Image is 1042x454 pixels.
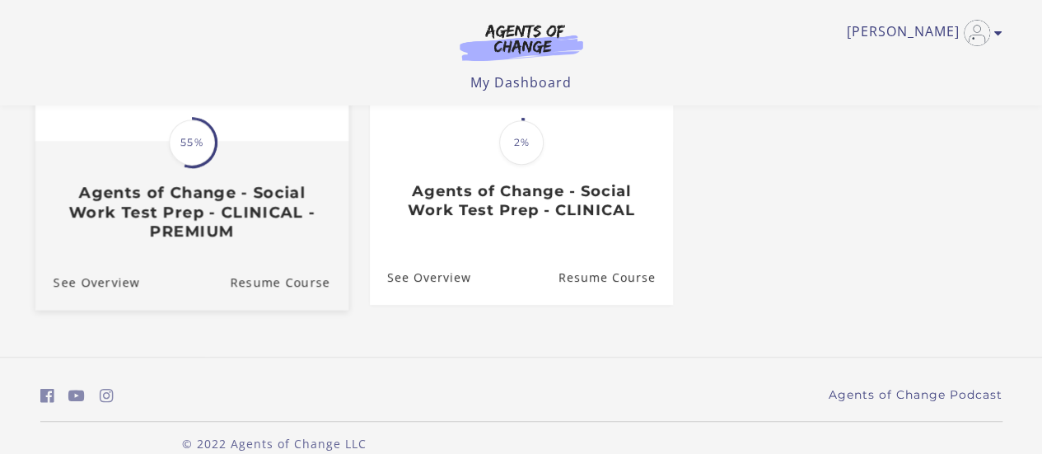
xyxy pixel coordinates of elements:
a: https://www.instagram.com/agentsofchangeprep/ (Open in a new window) [100,384,114,408]
a: Toggle menu [847,20,994,46]
h3: Agents of Change - Social Work Test Prep - CLINICAL - PREMIUM [53,183,329,241]
i: https://www.instagram.com/agentsofchangeprep/ (Open in a new window) [100,388,114,404]
img: Agents of Change Logo [442,23,600,61]
a: Agents of Change - Social Work Test Prep - CLINICAL - PREMIUM: Resume Course [230,254,348,309]
a: https://www.youtube.com/c/AgentsofChangeTestPrepbyMeaganMitchell (Open in a new window) [68,384,85,408]
a: https://www.facebook.com/groups/aswbtestprep (Open in a new window) [40,384,54,408]
span: 2% [499,120,544,165]
a: Agents of Change - Social Work Test Prep - CLINICAL: Resume Course [558,250,672,304]
i: https://www.facebook.com/groups/aswbtestprep (Open in a new window) [40,388,54,404]
a: Agents of Change - Social Work Test Prep - CLINICAL - PREMIUM: See Overview [35,254,139,309]
a: My Dashboard [470,73,572,91]
p: © 2022 Agents of Change LLC [40,435,508,452]
span: 55% [169,119,215,166]
i: https://www.youtube.com/c/AgentsofChangeTestPrepbyMeaganMitchell (Open in a new window) [68,388,85,404]
h3: Agents of Change - Social Work Test Prep - CLINICAL [387,182,655,219]
a: Agents of Change - Social Work Test Prep - CLINICAL: See Overview [370,250,471,304]
a: Agents of Change Podcast [829,386,1002,404]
